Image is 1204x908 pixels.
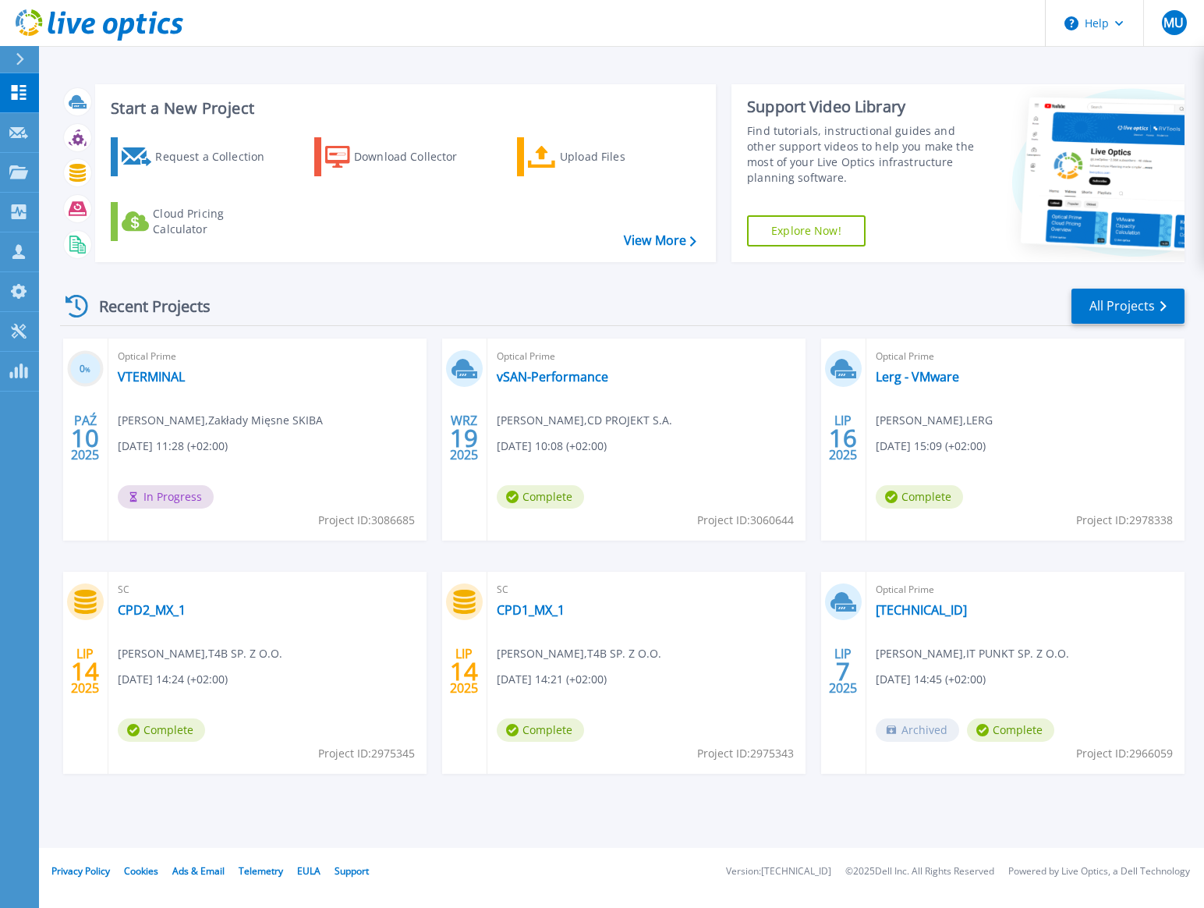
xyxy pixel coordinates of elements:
span: Project ID: 2975343 [697,745,794,762]
div: LIP 2025 [449,643,479,700]
a: Download Collector [314,137,488,176]
a: VTERMINAL [118,369,185,385]
div: PAŹ 2025 [70,410,100,466]
span: 10 [71,431,99,445]
a: View More [624,233,696,248]
span: 19 [450,431,478,445]
span: 16 [829,431,857,445]
span: [PERSON_NAME] , Zakłady Mięsne SKIBA [118,412,323,429]
span: 7 [836,665,850,678]
span: [PERSON_NAME] , IT PUNKT SP. Z O.O. [876,645,1069,662]
span: 14 [450,665,478,678]
span: [PERSON_NAME] , CD PROJEKT S.A. [497,412,672,429]
span: Archived [876,718,959,742]
div: Request a Collection [155,141,280,172]
a: Cloud Pricing Calculator [111,202,285,241]
div: LIP 2025 [828,410,858,466]
a: [TECHNICAL_ID] [876,602,967,618]
span: Project ID: 3060644 [697,512,794,529]
span: % [85,365,90,374]
a: Upload Files [517,137,691,176]
h3: 0 [67,360,104,378]
div: Cloud Pricing Calculator [153,206,278,237]
a: Telemetry [239,864,283,878]
span: Project ID: 2975345 [318,745,415,762]
span: [DATE] 11:28 (+02:00) [118,438,228,455]
div: Download Collector [354,141,479,172]
div: WRZ 2025 [449,410,479,466]
a: vSAN-Performance [497,369,608,385]
span: [PERSON_NAME] , LERG [876,412,993,429]
span: [PERSON_NAME] , T4B SP. Z O.O. [497,645,661,662]
span: Complete [497,718,584,742]
span: In Progress [118,485,214,509]
a: Request a Collection [111,137,285,176]
span: Project ID: 2966059 [1076,745,1173,762]
div: Find tutorials, instructional guides and other support videos to help you make the most of your L... [747,123,975,186]
a: Privacy Policy [51,864,110,878]
span: Project ID: 3086685 [318,512,415,529]
div: LIP 2025 [70,643,100,700]
h3: Start a New Project [111,100,696,117]
span: 14 [71,665,99,678]
span: Project ID: 2978338 [1076,512,1173,529]
a: EULA [297,864,320,878]
span: Complete [118,718,205,742]
span: [DATE] 15:09 (+02:00) [876,438,986,455]
span: Optical Prime [876,581,1175,598]
a: CPD1_MX_1 [497,602,565,618]
span: Optical Prime [497,348,796,365]
a: CPD2_MX_1 [118,602,186,618]
span: Complete [967,718,1054,742]
span: Optical Prime [118,348,417,365]
a: Cookies [124,864,158,878]
a: Ads & Email [172,864,225,878]
span: [DATE] 14:21 (+02:00) [497,671,607,688]
span: [DATE] 14:24 (+02:00) [118,671,228,688]
span: SC [497,581,796,598]
li: © 2025 Dell Inc. All Rights Reserved [845,867,994,877]
span: [DATE] 10:08 (+02:00) [497,438,607,455]
span: SC [118,581,417,598]
a: Lerg - VMware [876,369,959,385]
span: Complete [876,485,963,509]
a: Support [335,864,369,878]
span: MU [1163,16,1184,29]
div: Recent Projects [60,287,232,325]
li: Powered by Live Optics, a Dell Technology [1008,867,1190,877]
span: [PERSON_NAME] , T4B SP. Z O.O. [118,645,282,662]
span: [DATE] 14:45 (+02:00) [876,671,986,688]
div: Support Video Library [747,97,975,117]
a: All Projects [1071,289,1185,324]
li: Version: [TECHNICAL_ID] [726,867,831,877]
div: Upload Files [560,141,685,172]
span: Optical Prime [876,348,1175,365]
span: Complete [497,485,584,509]
a: Explore Now! [747,215,866,247]
div: LIP 2025 [828,643,858,700]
